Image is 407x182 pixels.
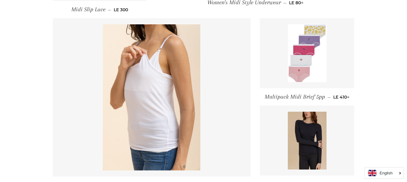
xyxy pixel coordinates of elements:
[327,94,331,100] span: —
[265,93,325,100] span: Multipack Midi Brief 5pp
[380,171,393,175] i: English
[108,7,111,12] span: —
[333,94,350,100] span: LE 410
[71,6,105,13] span: Midi Slip Lace
[368,170,401,176] a: English
[114,7,128,12] span: LE 300
[260,88,354,106] a: Multipack Midi Brief 5pp — LE 410
[53,1,147,18] a: Midi Slip Lace — LE 300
